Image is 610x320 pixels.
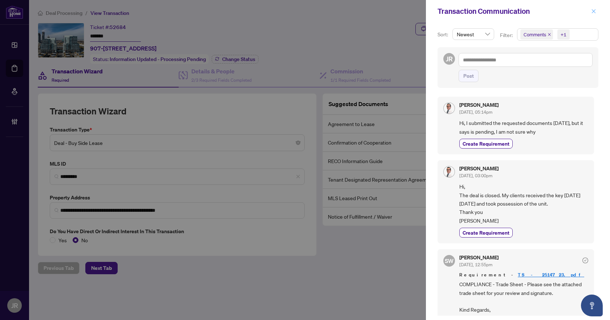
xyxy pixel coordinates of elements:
[444,103,455,114] img: Profile Icon
[524,31,546,38] span: Comments
[463,229,509,236] span: Create Requirement
[459,166,499,171] h5: [PERSON_NAME]
[518,272,584,278] a: TS - 2514723.pdf
[445,256,454,266] span: SW
[459,70,479,82] button: Post
[548,33,551,36] span: close
[459,102,499,108] h5: [PERSON_NAME]
[463,140,509,147] span: Create Requirement
[457,29,490,40] span: Newest
[444,166,455,177] img: Profile Icon
[459,228,513,238] button: Create Requirement
[581,295,603,316] button: Open asap
[459,173,492,178] span: [DATE], 03:00pm
[520,29,553,40] span: Comments
[582,258,588,263] span: check-circle
[459,262,492,267] span: [DATE], 12:55pm
[459,255,499,260] h5: [PERSON_NAME]
[591,9,596,14] span: close
[459,280,588,314] span: COMPLIANCE - Trade Sheet - Please see the attached trade sheet for your review and signature. Kin...
[500,31,514,39] p: Filter:
[459,139,513,149] button: Create Requirement
[438,31,450,39] p: Sort:
[459,182,588,225] span: Hi, The deal is closed. My clients received the key [DATE] [DATE] and took possession of the unit...
[438,6,589,17] div: Transaction Communication
[446,54,453,64] span: JR
[561,31,566,38] div: +1
[459,109,492,115] span: [DATE], 05:14pm
[459,271,588,279] span: Requirement -
[459,119,588,136] span: Hi, I submitted the requested documents [DATE], but it says is pending, I am not sure why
